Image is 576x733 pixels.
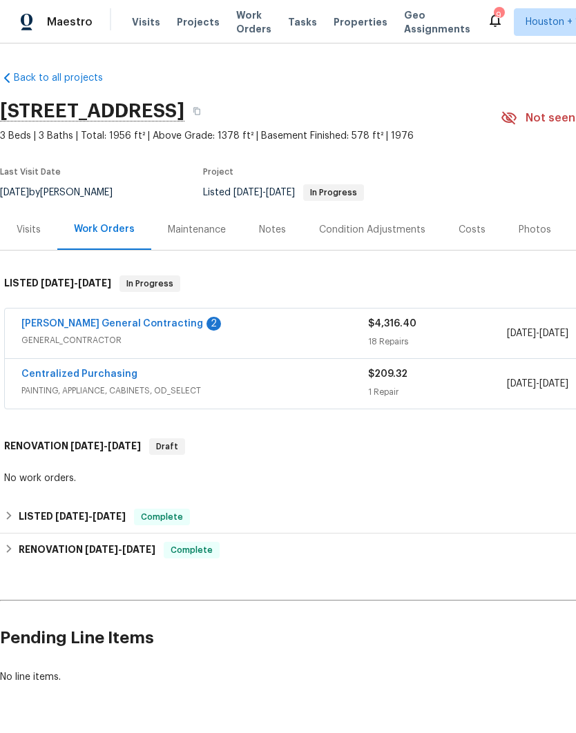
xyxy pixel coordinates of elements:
div: Maintenance [168,223,226,237]
span: PAINTING, APPLIANCE, CABINETS, OD_SELECT [21,384,368,398]
span: - [85,545,155,554]
div: 9 [494,8,503,22]
h6: RENOVATION [4,438,141,455]
div: 1 Repair [368,385,507,399]
span: [DATE] [539,329,568,338]
div: Photos [519,223,551,237]
span: [DATE] [41,278,74,288]
span: GENERAL_CONTRACTOR [21,333,368,347]
span: $4,316.40 [368,319,416,329]
span: [DATE] [108,441,141,451]
div: Notes [259,223,286,237]
span: [DATE] [93,511,126,521]
div: Condition Adjustments [319,223,425,237]
span: Complete [165,543,218,557]
div: Visits [17,223,41,237]
span: [DATE] [507,379,536,389]
span: [DATE] [233,188,262,197]
span: Projects [177,15,220,29]
button: Copy Address [184,99,209,124]
div: 18 Repairs [368,335,507,349]
span: Geo Assignments [404,8,470,36]
span: - [507,326,568,340]
span: [DATE] [70,441,104,451]
a: [PERSON_NAME] General Contracting [21,319,203,329]
span: - [70,441,141,451]
span: [DATE] [539,379,568,389]
h6: LISTED [19,509,126,525]
span: In Progress [305,188,363,197]
span: Project [203,168,233,176]
span: [DATE] [85,545,118,554]
span: Work Orders [236,8,271,36]
div: Work Orders [74,222,135,236]
h6: RENOVATION [19,542,155,558]
span: Draft [151,440,184,453]
span: Listed [203,188,364,197]
span: In Progress [121,277,179,291]
span: $209.32 [368,369,407,379]
h6: LISTED [4,275,111,292]
span: Properties [334,15,387,29]
span: [DATE] [78,278,111,288]
span: - [507,377,568,391]
span: [DATE] [55,511,88,521]
a: Centralized Purchasing [21,369,137,379]
span: [DATE] [266,188,295,197]
span: [DATE] [507,329,536,338]
div: 2 [207,317,221,331]
span: Maestro [47,15,93,29]
span: - [233,188,295,197]
span: - [55,511,126,521]
span: [DATE] [122,545,155,554]
span: Complete [135,510,189,524]
span: Tasks [288,17,317,27]
div: Costs [459,223,486,237]
span: Visits [132,15,160,29]
span: - [41,278,111,288]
